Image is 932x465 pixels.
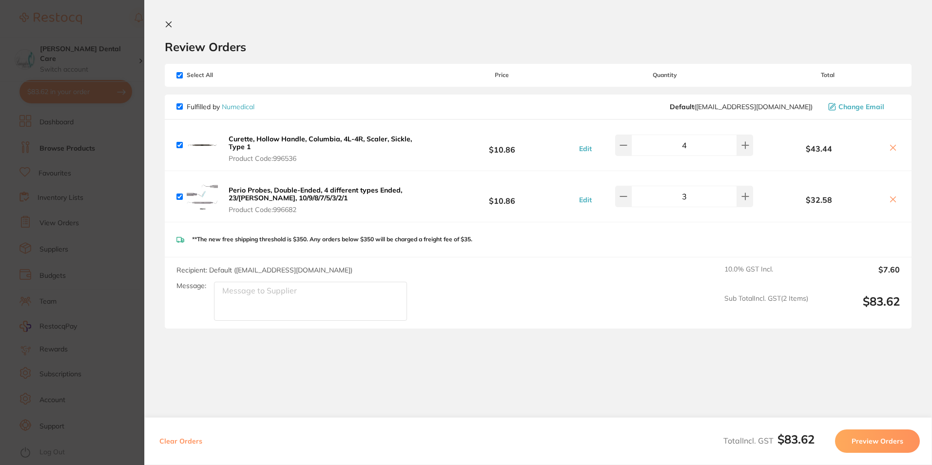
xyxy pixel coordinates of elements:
a: Numedical [222,102,254,111]
span: orders@numedical.com.au [670,103,813,111]
output: $83.62 [816,294,900,321]
b: $83.62 [777,432,815,446]
b: Curette, Hollow Handle, Columbia, 4L-4R, Scaler, Sickle, Type 1 [229,135,412,151]
p: Fulfilled by [187,103,254,111]
span: Total [755,72,900,78]
h2: Review Orders [165,39,912,54]
button: Edit [576,195,595,204]
b: Default [670,102,694,111]
span: Select All [176,72,274,78]
b: $10.86 [429,188,574,206]
button: Clear Orders [156,429,205,453]
b: $43.44 [755,144,882,153]
img: YXo1dm0weA [187,181,218,212]
button: Perio Probes, Double-Ended, 4 different types Ended, 23/[PERSON_NAME], 10/9/8/7/5/3/2/1 Product C... [226,186,429,214]
button: Change Email [825,102,900,111]
label: Message: [176,282,206,290]
span: Recipient: Default ( [EMAIL_ADDRESS][DOMAIN_NAME] ) [176,266,352,274]
img: c2RmMDV1aQ [187,130,218,161]
span: Sub Total Incl. GST ( 2 Items) [724,294,808,321]
span: Total Incl. GST [723,436,815,446]
output: $7.60 [816,265,900,287]
span: Price [429,72,574,78]
b: $32.58 [755,195,882,204]
span: Quantity [574,72,755,78]
button: Preview Orders [835,429,920,453]
span: Product Code: 996536 [229,155,427,162]
b: $10.86 [429,136,574,154]
button: Curette, Hollow Handle, Columbia, 4L-4R, Scaler, Sickle, Type 1 Product Code:996536 [226,135,429,163]
span: Change Email [838,103,884,111]
span: 10.0 % GST Incl. [724,265,808,287]
button: Edit [576,144,595,153]
span: Product Code: 996682 [229,206,427,213]
p: **The new free shipping threshold is $350. Any orders below $350 will be charged a freight fee of... [192,236,472,243]
b: Perio Probes, Double-Ended, 4 different types Ended, 23/[PERSON_NAME], 10/9/8/7/5/3/2/1 [229,186,402,202]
